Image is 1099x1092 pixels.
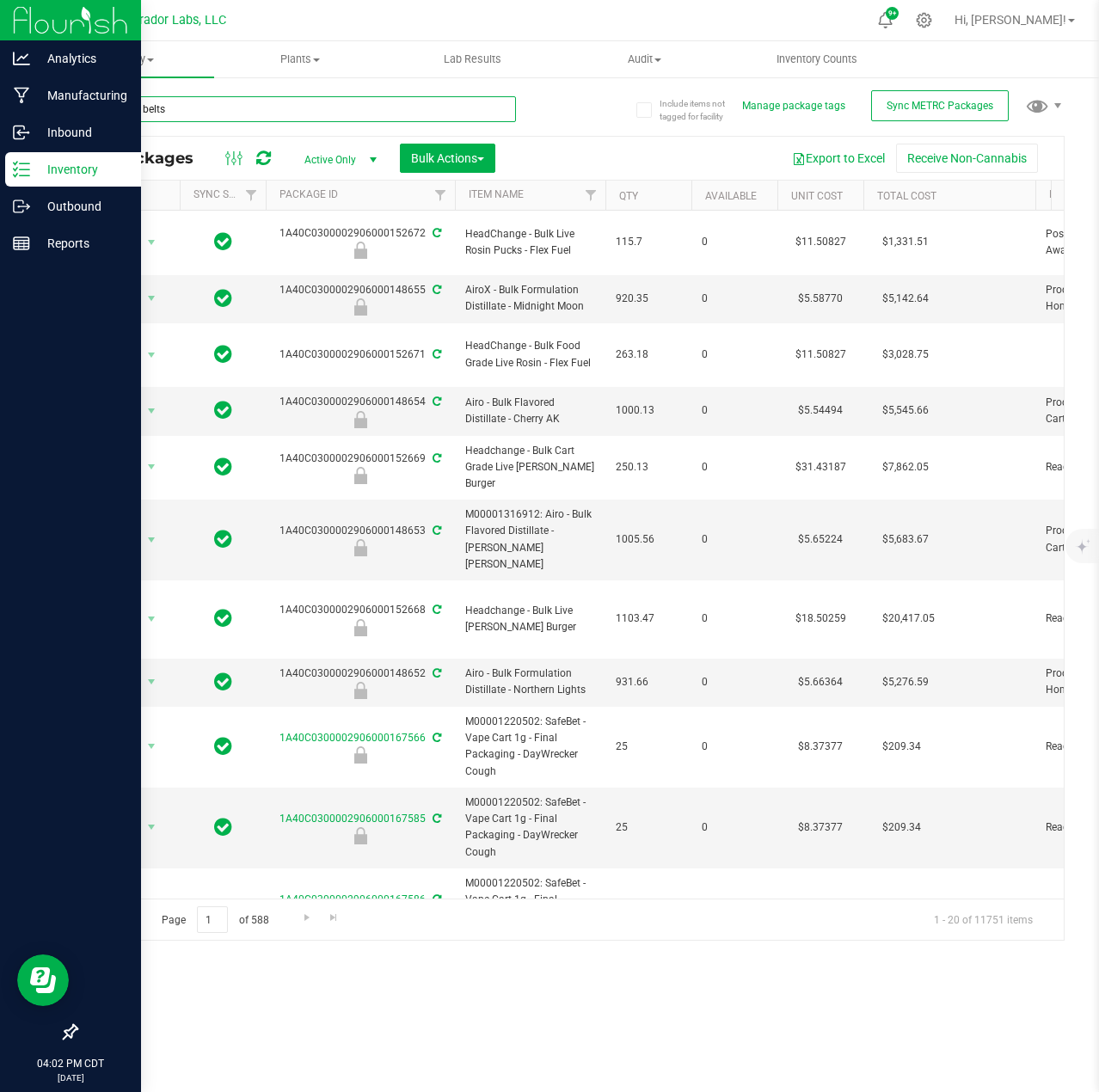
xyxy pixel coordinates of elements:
span: 9+ [888,10,896,17]
span: In Sync [214,734,232,758]
span: Sync from Compliance System [430,893,441,905]
span: Sync from Compliance System [430,604,441,616]
div: 1A40C0300002906000152671 [263,347,457,363]
span: Audit [560,52,731,67]
span: Sync from Compliance System [430,813,441,825]
span: $3,028.75 [874,342,937,367]
inline-svg: Manufacturing [13,87,30,104]
p: Manufacturing [30,85,133,106]
span: In Sync [214,896,232,920]
span: Airo - Bulk Flavored Distillate - Cherry AK [465,395,595,427]
span: $5,276.59 [874,670,937,695]
span: In Sync [214,815,232,839]
a: Qty [619,190,638,202]
p: Inventory [30,159,133,180]
td: $18.50259 [777,580,863,659]
span: select [141,230,163,255]
span: select [141,343,163,367]
span: $5,545.66 [874,398,937,423]
span: Sync from Compliance System [430,452,441,464]
span: In Sync [214,230,232,254]
span: 920.35 [616,291,681,307]
div: 1A40C0300002906000148653 [263,523,457,556]
a: Go to the next page [294,906,319,929]
span: $1,331.51 [874,230,937,255]
span: Bulk Actions [411,151,484,165]
div: 1A40C0300002906000148652 [263,666,457,699]
td: $8.37377 [777,707,863,788]
span: 263.18 [616,347,681,363]
span: 0 [702,459,767,475]
span: 0 [702,739,767,755]
div: 1A40C0300002906000148655 [263,282,457,316]
div: Ready for Menu [263,746,457,764]
a: Audit [559,41,732,77]
td: $5.54494 [777,387,863,435]
div: Production - Ready For Carting [263,539,457,556]
span: 25 [616,819,681,836]
div: Production - Ready For Homogenization [263,298,457,316]
span: select [141,455,163,479]
span: select [141,399,163,423]
td: $11.50827 [777,323,863,388]
a: Filter [577,181,605,210]
span: 25 [616,739,681,755]
span: 115.7 [616,234,681,250]
span: 0 [702,347,767,363]
td: $5.66364 [777,659,863,707]
p: Outbound [30,196,133,217]
p: 04:02 PM CDT [8,1056,133,1071]
span: select [141,896,163,920]
span: Sync from Compliance System [430,396,441,408]
span: In Sync [214,670,232,694]
a: 1A40C0300002906000167585 [279,813,426,825]
span: 0 [702,531,767,548]
span: $209.34 [874,734,930,759]
a: Unit Cost [791,190,843,202]
span: Headchange - Bulk Cart Grade Live [PERSON_NAME] Burger [465,443,595,493]
span: Sync from Compliance System [430,227,441,239]
a: Go to the last page [322,906,347,929]
span: Sync METRC Packages [887,100,993,112]
button: Sync METRC Packages [871,90,1009,121]
input: 1 [197,906,228,933]
span: Include items not tagged for facility [660,97,746,123]
button: Manage package tags [742,99,845,113]
span: 0 [702,402,767,419]
div: Ready for Menu [263,827,457,844]
inline-svg: Reports [13,235,30,252]
span: In Sync [214,455,232,479]
inline-svg: Inventory [13,161,30,178]
span: select [141,815,163,839]
span: M00001220502: SafeBet - Vape Cart 1g - Final Packaging - DayWrecker Cough [465,794,595,861]
span: M00001220502: SafeBet - Vape Cart 1g - Final Packaging - DayWrecker Cough [465,714,595,780]
span: M00001220502: SafeBet - Vape Cart 1g - Final Packaging - DayWrecker Cough [465,875,595,942]
a: Available [705,190,757,202]
a: Filter [427,181,455,210]
td: $5.65224 [777,500,863,580]
span: select [141,670,163,694]
div: Post Processing - XO - Awaiting Blend [263,242,457,259]
a: Package ID [279,188,338,200]
span: All Packages [89,149,211,168]
div: 1A40C0300002906000152668 [263,602,457,635]
span: Sync from Compliance System [430,667,441,679]
span: Headchange - Bulk Live [PERSON_NAME] Burger [465,603,595,635]
span: $7,862.05 [874,455,937,480]
span: 0 [702,234,767,250]
a: Item Name [469,188,524,200]
span: Airo - Bulk Formulation Distillate - Northern Lights [465,666,595,698]
span: 0 [702,291,767,307]
div: 1A40C0300002906000152669 [263,451,457,484]
td: $8.37377 [777,788,863,868]
span: HeadChange - Bulk Live Rosin Pucks - Flex Fuel [465,226,595,259]
span: Curador Labs, LLC [125,13,226,28]
span: select [141,607,163,631]
td: $8.37377 [777,868,863,949]
div: Ready for R&D Test [263,467,457,484]
div: 1A40C0300002906000148654 [263,394,457,427]
span: 1005.56 [616,531,681,548]
span: select [141,734,163,758]
inline-svg: Analytics [13,50,30,67]
a: 1A40C0300002906000167566 [279,732,426,744]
